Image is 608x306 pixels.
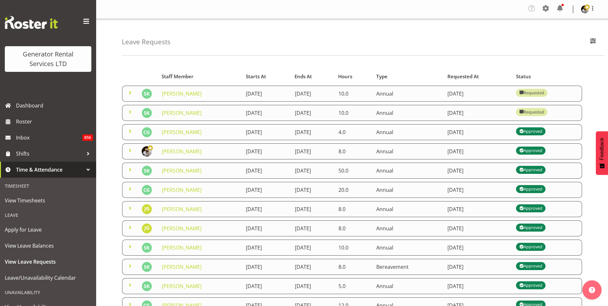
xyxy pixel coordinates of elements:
[519,281,542,289] div: Approved
[16,133,82,142] span: Inbox
[142,242,152,253] img: stephen-kennedy2327.jpg
[372,278,444,294] td: Annual
[242,143,291,159] td: [DATE]
[142,166,152,176] img: stephen-kennedy2327.jpg
[589,287,595,293] img: help-xxl-2.png
[291,124,335,140] td: [DATE]
[372,124,444,140] td: Annual
[142,223,152,234] img: james-goodin10393.jpg
[2,222,95,238] a: Apply for Leave
[444,220,512,236] td: [DATE]
[162,225,202,232] a: [PERSON_NAME]
[519,89,544,97] div: Requested
[291,201,335,217] td: [DATE]
[335,163,372,179] td: 50.0
[242,105,291,121] td: [DATE]
[242,86,291,102] td: [DATE]
[519,108,544,116] div: Requested
[5,273,91,283] span: Leave/Unavailability Calendar
[372,240,444,256] td: Annual
[5,196,91,205] span: View Timesheets
[335,143,372,159] td: 8.0
[335,240,372,256] td: 10.0
[5,225,91,234] span: Apply for Leave
[162,148,202,155] a: [PERSON_NAME]
[122,38,171,46] h4: Leave Requests
[2,179,95,192] div: Timesheet
[338,73,369,80] div: Hours
[291,163,335,179] td: [DATE]
[291,278,335,294] td: [DATE]
[444,86,512,102] td: [DATE]
[335,105,372,121] td: 10.0
[519,224,542,231] div: Approved
[376,73,440,80] div: Type
[444,240,512,256] td: [DATE]
[444,201,512,217] td: [DATE]
[142,89,152,99] img: stephen-kennedy2327.jpg
[372,143,444,159] td: Annual
[599,138,605,160] span: Feedback
[372,86,444,102] td: Annual
[291,143,335,159] td: [DATE]
[519,127,542,135] div: Approved
[162,186,202,193] a: [PERSON_NAME]
[246,73,287,80] div: Starts At
[291,259,335,275] td: [DATE]
[2,270,95,286] a: Leave/Unavailability Calendar
[586,35,600,49] button: Filter Employees
[242,220,291,236] td: [DATE]
[162,129,202,136] a: [PERSON_NAME]
[519,204,542,212] div: Approved
[162,167,202,174] a: [PERSON_NAME]
[2,192,95,208] a: View Timesheets
[444,182,512,198] td: [DATE]
[335,124,372,140] td: 4.0
[335,201,372,217] td: 8.0
[142,281,152,291] img: stephen-kennedy2327.jpg
[142,204,152,214] img: james-goodin10393.jpg
[16,165,83,174] span: Time & Attendance
[5,257,91,267] span: View Leave Requests
[581,5,589,13] img: andrew-crenfeldtab2e0c3de70d43fd7286f7b271d34304.png
[2,254,95,270] a: View Leave Requests
[142,185,152,195] img: cody-gillies1338.jpg
[2,238,95,254] a: View Leave Balances
[16,117,93,126] span: Roster
[142,127,152,137] img: cody-gillies1338.jpg
[519,243,542,251] div: Approved
[142,146,152,157] img: andrew-crenfeldtab2e0c3de70d43fd7286f7b271d34304.png
[444,105,512,121] td: [DATE]
[242,201,291,217] td: [DATE]
[372,105,444,121] td: Annual
[242,124,291,140] td: [DATE]
[242,259,291,275] td: [DATE]
[242,240,291,256] td: [DATE]
[5,16,58,29] img: Rosterit website logo
[11,49,85,69] div: Generator Rental Services LTD
[444,163,512,179] td: [DATE]
[291,240,335,256] td: [DATE]
[372,259,444,275] td: Bereavement
[444,124,512,140] td: [DATE]
[335,259,372,275] td: 8.0
[447,73,509,80] div: Requested At
[82,134,93,141] span: 856
[291,220,335,236] td: [DATE]
[372,220,444,236] td: Annual
[295,73,331,80] div: Ends At
[596,131,608,175] button: Feedback - Show survey
[162,73,238,80] div: Staff Member
[444,278,512,294] td: [DATE]
[335,182,372,198] td: 20.0
[372,201,444,217] td: Annual
[335,86,372,102] td: 10.0
[444,259,512,275] td: [DATE]
[519,262,542,270] div: Approved
[142,108,152,118] img: stephen-kennedy2327.jpg
[519,147,542,154] div: Approved
[162,90,202,97] a: [PERSON_NAME]
[444,143,512,159] td: [DATE]
[5,241,91,251] span: View Leave Balances
[242,278,291,294] td: [DATE]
